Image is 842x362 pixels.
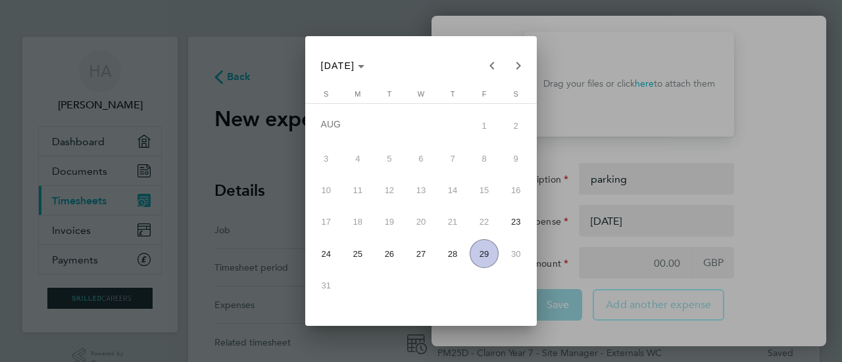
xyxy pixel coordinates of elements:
[437,175,468,206] button: August 14, 2025
[374,206,405,238] button: August 19, 2025
[355,90,360,98] span: M
[470,145,498,173] span: 8
[312,271,340,299] span: 31
[343,239,372,267] span: 25
[502,110,530,141] span: 2
[312,145,340,173] span: 3
[310,206,342,238] button: August 17, 2025
[438,239,466,267] span: 28
[342,143,374,175] button: August 4, 2025
[514,90,518,98] span: S
[500,238,532,269] button: August 30, 2025
[343,145,372,173] span: 4
[316,54,370,78] button: Choose month and year
[502,239,530,267] span: 30
[468,206,500,238] button: August 22, 2025
[468,238,500,269] button: August 29, 2025
[502,208,530,236] span: 23
[407,176,435,204] span: 13
[470,208,498,236] span: 22
[470,110,498,141] span: 1
[407,239,435,267] span: 27
[451,90,455,98] span: T
[438,208,466,236] span: 21
[468,175,500,206] button: August 15, 2025
[310,175,342,206] button: August 10, 2025
[312,239,340,267] span: 24
[502,145,530,173] span: 9
[405,206,437,238] button: August 20, 2025
[312,208,340,236] span: 17
[418,90,424,98] span: W
[407,145,435,173] span: 6
[342,206,374,238] button: August 18, 2025
[310,143,342,175] button: August 3, 2025
[500,175,532,206] button: August 16, 2025
[405,143,437,175] button: August 6, 2025
[374,175,405,206] button: August 12, 2025
[468,143,500,175] button: August 8, 2025
[470,239,498,267] span: 29
[500,108,532,143] button: August 2, 2025
[374,143,405,175] button: August 5, 2025
[479,53,505,79] button: Previous month
[375,239,403,267] span: 26
[343,176,372,204] span: 11
[374,238,405,269] button: August 26, 2025
[321,60,355,71] span: [DATE]
[375,176,403,204] span: 12
[375,208,403,236] span: 19
[437,238,468,269] button: August 28, 2025
[407,208,435,236] span: 20
[438,176,466,204] span: 14
[405,175,437,206] button: August 13, 2025
[505,53,532,79] button: Next month
[437,206,468,238] button: August 21, 2025
[387,90,392,98] span: T
[343,208,372,236] span: 18
[482,90,487,98] span: F
[324,90,328,98] span: S
[405,238,437,269] button: August 27, 2025
[470,176,498,204] span: 15
[310,269,342,301] button: August 31, 2025
[310,238,342,269] button: August 24, 2025
[437,143,468,175] button: August 7, 2025
[375,145,403,173] span: 5
[468,108,500,143] button: August 1, 2025
[500,206,532,238] button: August 23, 2025
[438,145,466,173] span: 7
[310,108,468,143] td: AUG
[342,175,374,206] button: August 11, 2025
[312,176,340,204] span: 10
[502,176,530,204] span: 16
[500,143,532,175] button: August 9, 2025
[342,238,374,269] button: August 25, 2025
